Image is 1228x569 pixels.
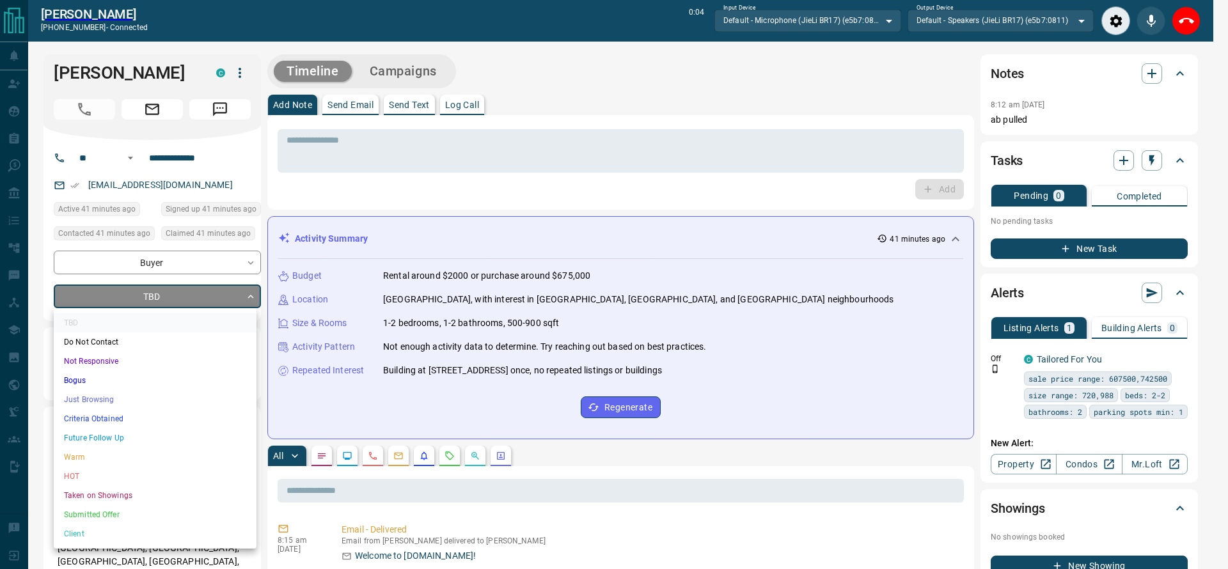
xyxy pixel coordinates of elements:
li: HOT [54,467,256,486]
li: Taken on Showings [54,486,256,505]
li: Just Browsing [54,390,256,409]
li: Criteria Obtained [54,409,256,428]
li: Do Not Contact [54,332,256,352]
li: Future Follow Up [54,428,256,448]
li: Not Responsive [54,352,256,371]
li: Warm [54,448,256,467]
li: Client [54,524,256,543]
li: Submitted Offer [54,505,256,524]
li: Bogus [54,371,256,390]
